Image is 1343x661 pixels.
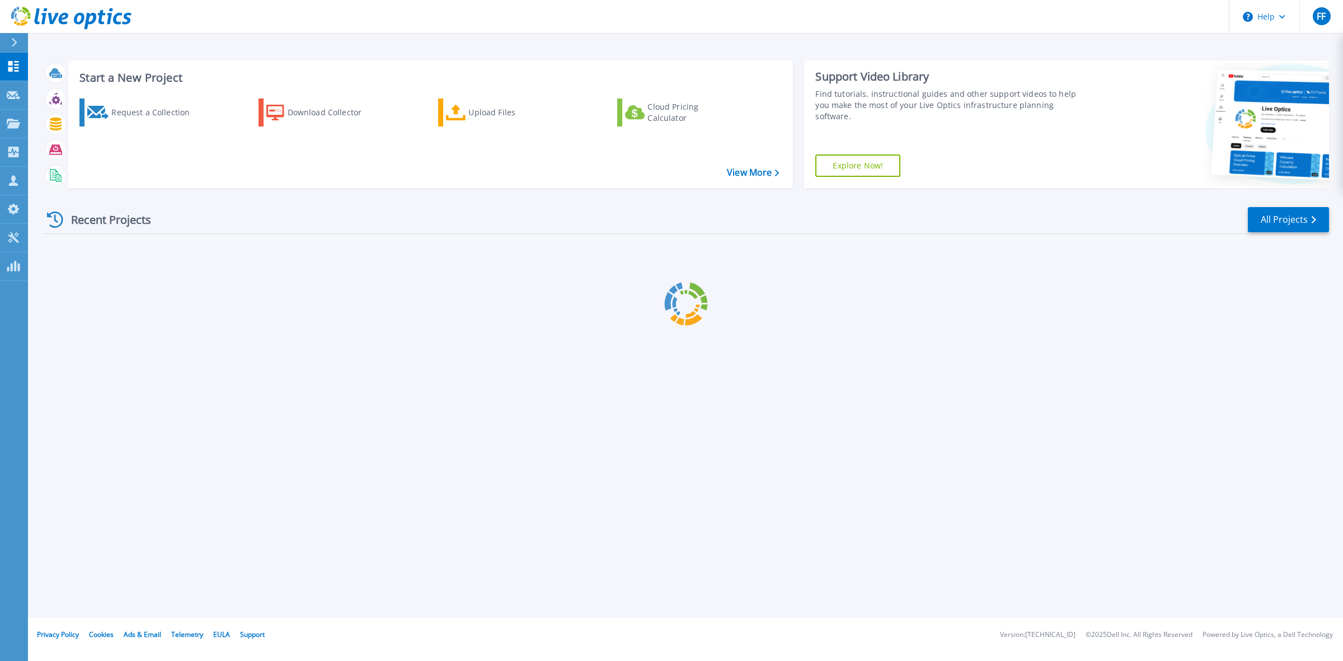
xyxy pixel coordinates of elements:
div: Upload Files [468,101,558,124]
a: Request a Collection [79,99,204,126]
a: Cloud Pricing Calculator [617,99,742,126]
a: Support [240,630,265,639]
div: Find tutorials, instructional guides and other support videos to help you make the most of your L... [815,88,1086,122]
a: View More [727,167,779,178]
a: EULA [213,630,230,639]
div: Request a Collection [111,101,201,124]
div: Download Collector [288,101,377,124]
a: Cookies [89,630,114,639]
li: Powered by Live Optics, a Dell Technology [1203,631,1333,639]
li: Version: [TECHNICAL_ID] [1000,631,1076,639]
a: Telemetry [171,630,203,639]
a: Upload Files [438,99,563,126]
span: FF [1317,12,1326,21]
a: Download Collector [259,99,383,126]
div: Cloud Pricing Calculator [647,101,737,124]
a: All Projects [1248,207,1329,232]
h3: Start a New Project [79,72,779,84]
a: Explore Now! [815,154,900,177]
li: © 2025 Dell Inc. All Rights Reserved [1086,631,1192,639]
div: Support Video Library [815,69,1086,84]
a: Privacy Policy [37,630,79,639]
a: Ads & Email [124,630,161,639]
div: Recent Projects [43,206,166,233]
